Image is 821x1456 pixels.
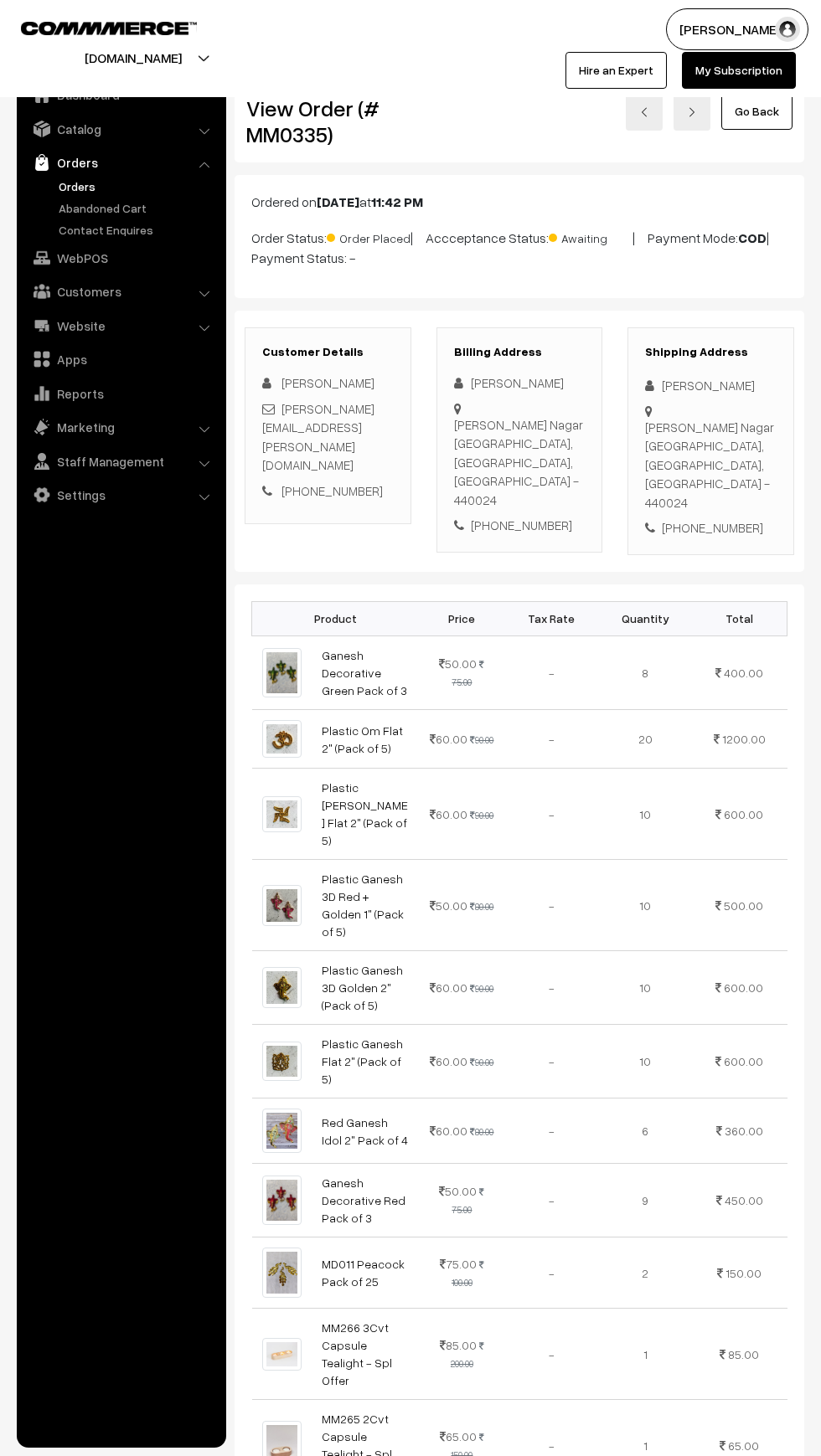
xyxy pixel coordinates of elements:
[439,656,477,671] span: 50.00
[504,601,598,635] th: Tax Rate
[262,967,302,1008] img: WhatsApp Image 2025-07-15 at 6.37.13 PM.jpeg
[262,345,394,359] h3: Customer Details
[21,480,220,510] a: Settings
[322,1176,405,1225] a: Ganesh Decorative Red Pack of 3
[666,8,808,50] button: [PERSON_NAME]…
[598,601,692,635] th: Quantity
[430,1054,467,1068] span: 60.00
[738,229,767,246] b: COD
[639,107,649,117] img: left-arrow.png
[728,1438,759,1453] span: 65.00
[262,885,302,926] img: WhatsApp Image 2025-07-15 at 6.36.58 PM.jpeg
[470,901,493,912] strike: 80.00
[430,980,467,995] span: 60.00
[262,1109,302,1153] img: 1705230874910-479116396.png
[21,22,197,34] img: COMMMERCE
[642,666,648,680] span: 8
[322,723,403,755] a: Plastic Om Flat 2" (Pack of 5)
[687,107,697,117] img: right-arrow.png
[21,243,220,273] a: WebPOS
[262,720,302,758] img: WhatsApp Image 2025-07-15 at 6.36.39 PM.jpeg
[281,483,383,498] a: [PHONE_NUMBER]
[645,376,777,395] div: [PERSON_NAME]
[470,1057,493,1068] strike: 90.00
[504,860,598,951] td: -
[725,1193,763,1207] span: 450.00
[322,872,404,939] a: Plastic Ganesh 3D Red + Golden 1" (Pack of 5)
[430,1124,467,1138] span: 60.00
[724,1054,763,1068] span: 600.00
[728,1347,759,1361] span: 85.00
[725,1266,762,1280] span: 150.00
[504,1163,598,1237] td: -
[281,375,374,390] span: [PERSON_NAME]
[322,1257,405,1289] a: MD011 Peacock Pack of 25
[504,769,598,860] td: -
[21,412,220,442] a: Marketing
[322,1115,408,1147] a: Red Ganesh Idol 2" Pack of 4
[251,192,787,212] p: Ordered on at
[21,114,220,144] a: Catalog
[262,1248,302,1299] img: 1717486344543-96287504.png
[440,1429,477,1443] span: 65.00
[724,807,763,821] span: 600.00
[439,1184,477,1198] span: 50.00
[54,177,220,195] a: Orders
[725,1124,763,1138] span: 360.00
[645,518,777,538] div: [PHONE_NUMBER]
[470,734,493,745] strike: 90.00
[775,17,800,42] img: user
[565,52,667,89] a: Hire an Expert
[430,898,467,913] span: 50.00
[724,898,763,913] span: 500.00
[454,516,586,535] div: [PHONE_NUMBER]
[724,980,763,995] span: 600.00
[327,225,410,247] span: Order Placed
[642,1266,648,1280] span: 2
[638,732,653,746] span: 20
[643,1438,648,1453] span: 1
[21,17,168,37] a: COMMMERCE
[639,1054,651,1068] span: 10
[21,147,220,177] a: Orders
[549,225,633,247] span: Awaiting
[724,666,763,680] span: 400.00
[251,225,787,268] p: Order Status: | Accceptance Status: | Payment Mode: | Payment Status: -
[26,37,240,79] button: [DOMAIN_NAME]
[504,1309,598,1400] td: -
[642,1193,648,1207] span: 9
[262,648,302,698] img: img-20240822-wa0026-1724406877198-mouldmarket.jpg
[454,373,586,393] div: [PERSON_NAME]
[504,1025,598,1098] td: -
[246,95,411,147] h2: View Order (# MM0335)
[639,980,651,995] span: 10
[430,807,467,821] span: 60.00
[420,601,504,635] th: Price
[645,345,777,359] h3: Shipping Address
[504,1237,598,1309] td: -
[645,418,777,512] div: [PERSON_NAME] Nagar [GEOGRAPHIC_DATA], [GEOGRAPHIC_DATA], [GEOGRAPHIC_DATA] - 440024
[21,276,220,306] a: Customers
[322,963,403,1012] a: Plastic Ganesh 3D Golden 2" (Pack of 5)
[262,1042,302,1081] img: WhatsApp Image 2025-07-15 at 6.36.17 PM (1).jpeg
[262,796,302,832] img: WhatsApp Image 2025-07-15 at 6.36.32 PM.jpeg
[317,193,359,210] b: [DATE]
[639,807,651,821] span: 10
[21,378,220,409] a: Reports
[322,1037,403,1086] a: Plastic Ganesh Flat 2" (Pack of 5)
[322,780,408,847] a: Plastic [PERSON_NAME] Flat 2" (Pack of 5)
[54,221,220,239] a: Contact Enquires
[430,732,467,746] span: 60.00
[639,898,651,913] span: 10
[454,345,586,359] h3: Billing Address
[322,648,407,697] a: Ganesh Decorative Green Pack of 3
[252,601,420,635] th: Product
[470,1126,493,1137] strike: 80.00
[440,1257,477,1271] span: 75.00
[682,52,796,89] a: My Subscription
[322,1320,392,1387] a: MM266 3Cvt Capsule Tealight - Spl Offer
[440,1338,477,1352] span: 85.00
[454,415,586,510] div: [PERSON_NAME] Nagar [GEOGRAPHIC_DATA], [GEOGRAPHIC_DATA], [GEOGRAPHIC_DATA] - 440024
[262,1176,302,1226] img: img-20240822-wa0027-1724406877196-mouldmarket.jpg
[262,401,374,473] a: [PERSON_NAME][EMAIL_ADDRESS][PERSON_NAME][DOMAIN_NAME]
